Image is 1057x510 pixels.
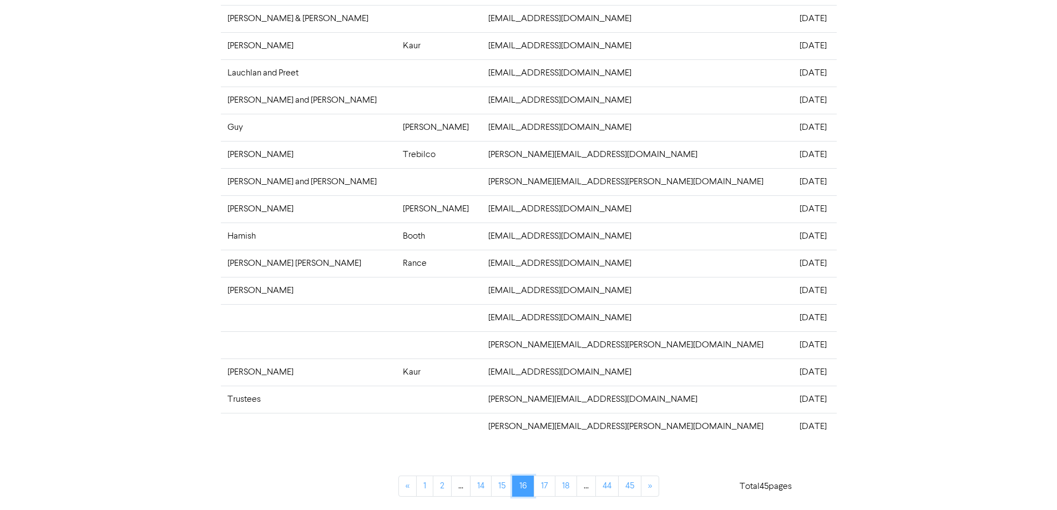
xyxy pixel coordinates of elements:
[221,250,396,277] td: [PERSON_NAME] [PERSON_NAME]
[595,476,619,497] a: Page 44
[793,277,837,304] td: [DATE]
[793,114,837,141] td: [DATE]
[482,114,793,141] td: [EMAIL_ADDRESS][DOMAIN_NAME]
[221,114,396,141] td: Guy
[482,195,793,223] td: [EMAIL_ADDRESS][DOMAIN_NAME]
[482,304,793,331] td: [EMAIL_ADDRESS][DOMAIN_NAME]
[221,168,396,195] td: [PERSON_NAME] and [PERSON_NAME]
[534,476,555,497] a: Page 17
[433,476,452,497] a: Page 2
[396,141,482,168] td: Trebilco
[482,32,793,59] td: [EMAIL_ADDRESS][DOMAIN_NAME]
[618,476,641,497] a: Page 45
[793,358,837,386] td: [DATE]
[398,476,417,497] a: «
[221,358,396,386] td: [PERSON_NAME]
[482,413,793,440] td: [PERSON_NAME][EMAIL_ADDRESS][PERSON_NAME][DOMAIN_NAME]
[482,87,793,114] td: [EMAIL_ADDRESS][DOMAIN_NAME]
[793,250,837,277] td: [DATE]
[221,32,396,59] td: [PERSON_NAME]
[221,5,396,32] td: [PERSON_NAME] & [PERSON_NAME]
[482,358,793,386] td: [EMAIL_ADDRESS][DOMAIN_NAME]
[482,168,793,195] td: [PERSON_NAME][EMAIL_ADDRESS][PERSON_NAME][DOMAIN_NAME]
[221,277,396,304] td: [PERSON_NAME]
[555,476,577,497] a: Page 18
[396,195,482,223] td: [PERSON_NAME]
[1002,457,1057,510] iframe: Chat Widget
[793,141,837,168] td: [DATE]
[793,195,837,223] td: [DATE]
[793,59,837,87] td: [DATE]
[512,476,534,497] a: Page 16 is your current page
[221,386,396,413] td: Trustees
[482,386,793,413] td: [PERSON_NAME][EMAIL_ADDRESS][DOMAIN_NAME]
[221,141,396,168] td: [PERSON_NAME]
[396,114,482,141] td: [PERSON_NAME]
[482,5,793,32] td: [EMAIL_ADDRESS][DOMAIN_NAME]
[482,59,793,87] td: [EMAIL_ADDRESS][DOMAIN_NAME]
[793,32,837,59] td: [DATE]
[793,413,837,440] td: [DATE]
[416,476,433,497] a: Page 1
[396,358,482,386] td: Kaur
[221,59,396,87] td: Lauchlan and Preet
[470,476,492,497] a: Page 14
[221,223,396,250] td: Hamish
[221,195,396,223] td: [PERSON_NAME]
[793,331,837,358] td: [DATE]
[793,168,837,195] td: [DATE]
[740,480,792,493] p: Total 45 pages
[396,250,482,277] td: Rance
[482,250,793,277] td: [EMAIL_ADDRESS][DOMAIN_NAME]
[793,304,837,331] td: [DATE]
[396,32,482,59] td: Kaur
[396,223,482,250] td: Booth
[482,277,793,304] td: [EMAIL_ADDRESS][DOMAIN_NAME]
[221,87,396,114] td: [PERSON_NAME] and [PERSON_NAME]
[491,476,513,497] a: Page 15
[641,476,659,497] a: »
[482,141,793,168] td: [PERSON_NAME][EMAIL_ADDRESS][DOMAIN_NAME]
[482,223,793,250] td: [EMAIL_ADDRESS][DOMAIN_NAME]
[793,87,837,114] td: [DATE]
[793,223,837,250] td: [DATE]
[482,331,793,358] td: [PERSON_NAME][EMAIL_ADDRESS][PERSON_NAME][DOMAIN_NAME]
[793,5,837,32] td: [DATE]
[793,386,837,413] td: [DATE]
